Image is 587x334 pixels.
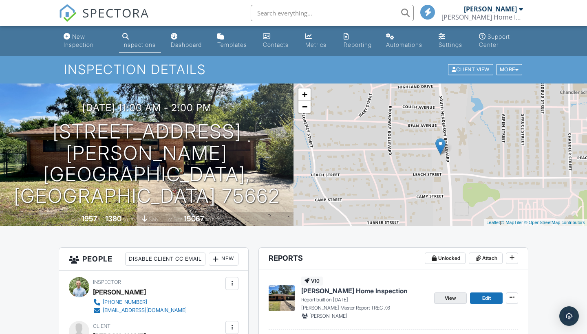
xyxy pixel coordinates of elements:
div: Reporting [344,41,372,48]
a: Zoom in [298,88,311,101]
div: [PERSON_NAME] [464,5,517,13]
div: Leatherwood Home Inspections PLLC [441,13,523,21]
div: Templates [217,41,247,48]
div: Support Center [479,33,510,48]
div: 1380 [105,214,121,223]
a: Contacts [260,29,296,53]
div: Dashboard [171,41,202,48]
div: Inspections [122,41,156,48]
a: Templates [214,29,253,53]
div: [PHONE_NUMBER] [103,299,147,305]
h1: [STREET_ADDRESS][PERSON_NAME] [GEOGRAPHIC_DATA], [GEOGRAPHIC_DATA] 75662 [13,121,280,207]
h1: Inspection Details [64,62,523,77]
a: [EMAIL_ADDRESS][DOMAIN_NAME] [93,306,187,314]
a: SPECTORA [59,11,149,28]
span: Client [93,323,110,329]
span: slab [149,216,158,222]
a: Dashboard [168,29,207,53]
div: Client View [448,64,493,75]
a: Client View [447,66,495,72]
span: Lot Size [166,216,183,222]
a: Support Center [476,29,527,53]
div: More [496,64,523,75]
div: Metrics [305,41,327,48]
div: Settings [439,41,462,48]
a: Metrics [302,29,333,53]
a: Leaflet [486,220,500,225]
a: © OpenStreetMap contributors [524,220,585,225]
h3: [DATE] 11:00 am - 2:00 pm [82,102,212,113]
a: Settings [435,29,469,53]
span: Inspector [93,279,121,285]
div: 15067 [184,214,204,223]
div: 1957 [82,214,97,223]
a: New Inspection [60,29,113,53]
div: Disable Client CC Email [125,253,205,266]
div: Automations [386,41,422,48]
a: Inspections [119,29,161,53]
span: Built [71,216,80,222]
a: [PHONE_NUMBER] [93,298,187,306]
input: Search everything... [251,5,414,21]
div: New [209,253,238,266]
span: sq. ft. [123,216,134,222]
div: New Inspection [64,33,94,48]
a: Automations (Basic) [383,29,429,53]
span: sq.ft. [205,216,216,222]
div: [EMAIL_ADDRESS][DOMAIN_NAME] [103,307,187,314]
a: Zoom out [298,101,311,113]
a: Reporting [340,29,377,53]
img: The Best Home Inspection Software - Spectora [59,4,77,22]
h3: People [59,248,248,271]
a: © MapTiler [501,220,523,225]
div: [PERSON_NAME] [93,286,146,298]
span: SPECTORA [82,4,149,21]
div: Open Intercom Messenger [559,306,579,326]
div: Contacts [263,41,289,48]
div: | [484,219,587,226]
